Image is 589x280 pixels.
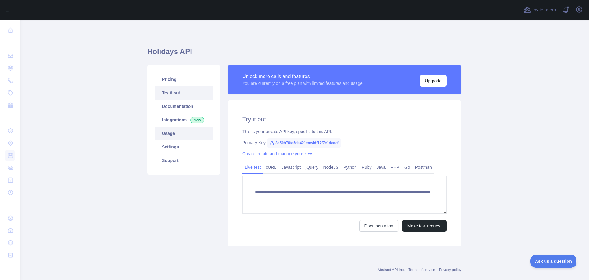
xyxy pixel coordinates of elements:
[532,6,556,14] span: Invite users
[267,138,341,148] span: 3a50b70fe5de421eae4df17f7e1daacf
[341,162,359,172] a: Python
[242,151,313,156] a: Create, rotate and manage your keys
[321,162,341,172] a: NodeJS
[5,37,15,49] div: ...
[242,80,363,86] div: You are currently on a free plan with limited features and usage
[359,220,398,232] a: Documentation
[242,73,363,80] div: Unlock more calls and features
[530,255,577,268] iframe: Toggle Customer Support
[155,73,213,86] a: Pricing
[263,162,279,172] a: cURL
[402,220,447,232] button: Make test request
[155,127,213,140] a: Usage
[303,162,321,172] a: jQuery
[242,128,447,135] div: This is your private API key, specific to this API.
[402,162,413,172] a: Go
[388,162,402,172] a: PHP
[374,162,388,172] a: Java
[190,117,204,123] span: New
[5,112,15,124] div: ...
[5,199,15,211] div: ...
[378,268,405,272] a: Abstract API Inc.
[279,162,303,172] a: Javascript
[155,140,213,154] a: Settings
[439,268,461,272] a: Privacy policy
[522,5,557,15] button: Invite users
[155,113,213,127] a: Integrations New
[147,47,461,61] h1: Holidays API
[413,162,434,172] a: Postman
[242,115,447,124] h2: Try it out
[155,154,213,167] a: Support
[242,140,447,146] div: Primary Key:
[359,162,374,172] a: Ruby
[155,100,213,113] a: Documentation
[408,268,435,272] a: Terms of service
[420,75,447,87] button: Upgrade
[242,162,263,172] a: Live test
[155,86,213,100] a: Try it out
